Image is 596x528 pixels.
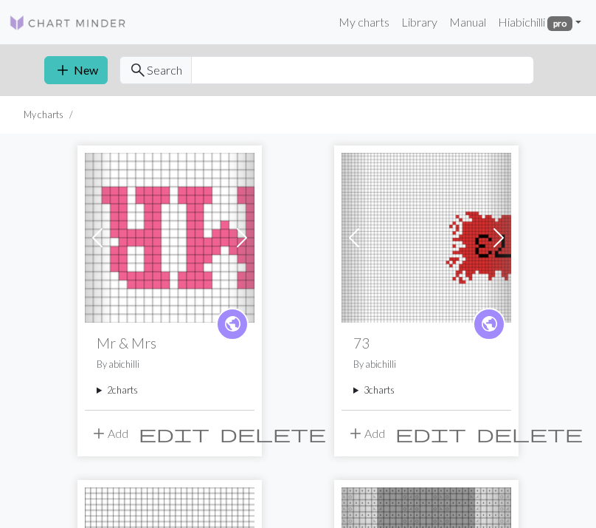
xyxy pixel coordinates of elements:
[97,383,243,397] summary: 2charts
[9,14,127,32] img: Logo
[342,153,511,323] img: 73 Right Leg
[347,423,364,444] span: add
[85,419,134,448] button: Add
[139,423,209,444] span: edit
[547,16,572,31] span: pro
[353,383,499,397] summary: 3charts
[480,312,499,335] span: public
[395,7,443,37] a: Library
[492,7,587,37] a: Hiabichilli pro
[24,108,63,122] li: My charts
[353,335,499,352] h2: 73
[477,423,583,444] span: delete
[220,423,326,444] span: delete
[129,60,147,80] span: search
[90,423,108,444] span: add
[342,419,390,448] button: Add
[342,229,511,243] a: 73 Right Leg
[44,56,108,84] button: New
[395,425,466,442] i: Edit
[480,309,499,339] i: public
[473,308,505,340] a: public
[85,229,254,243] a: Mr
[223,309,242,339] i: public
[471,419,588,448] button: Delete
[223,312,242,335] span: public
[333,7,395,37] a: My charts
[443,7,492,37] a: Manual
[215,419,331,448] button: Delete
[97,357,243,371] p: By abichilli
[147,61,182,79] span: Search
[54,60,72,80] span: add
[353,357,499,371] p: By abichilli
[395,423,466,444] span: edit
[85,153,254,323] img: Mr
[390,419,471,448] button: Edit
[216,308,249,340] a: public
[139,425,209,442] i: Edit
[97,335,243,352] h2: Mr & Mrs
[134,419,215,448] button: Edit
